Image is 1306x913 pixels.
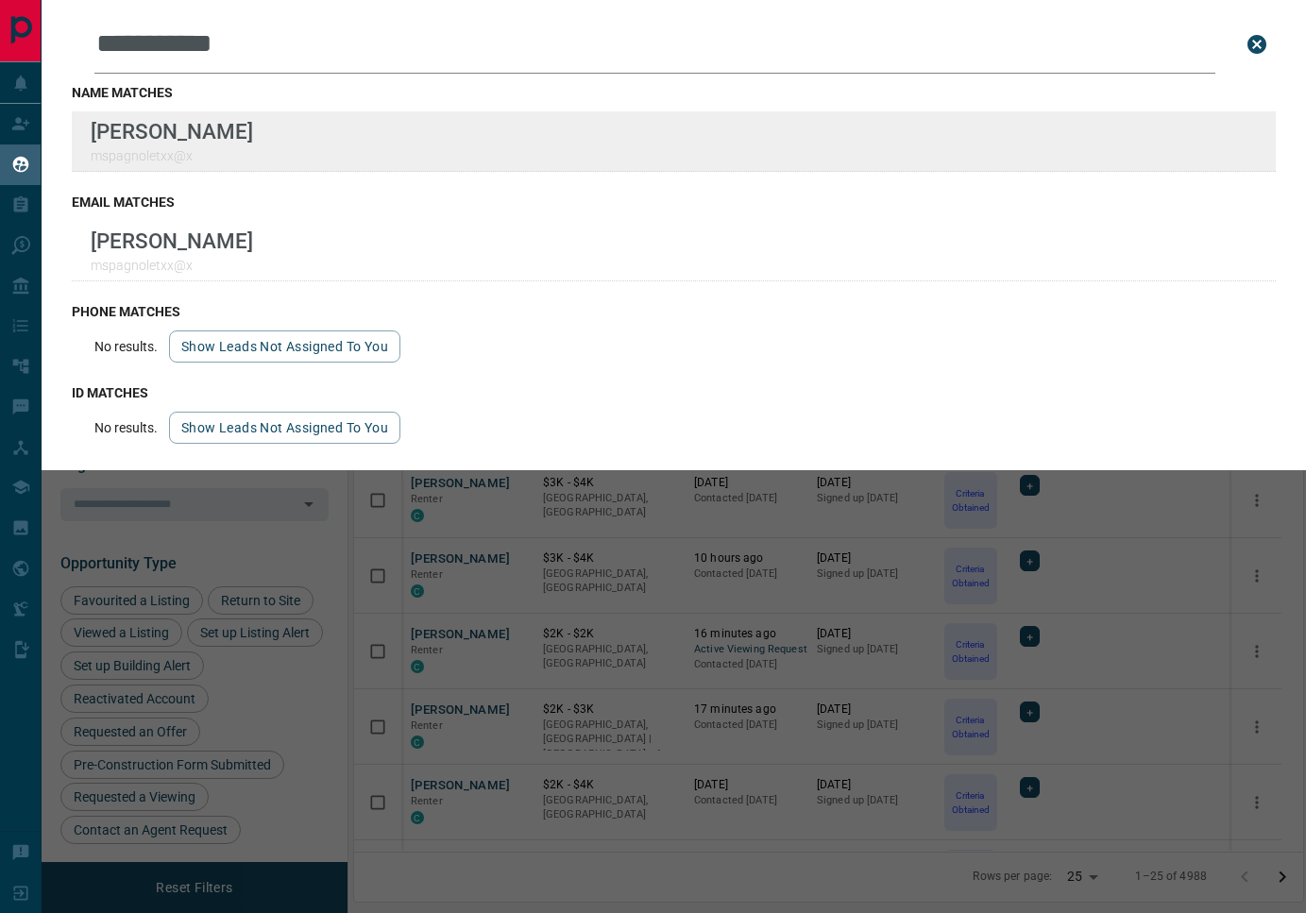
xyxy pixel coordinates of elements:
h3: name matches [72,85,1276,100]
button: show leads not assigned to you [169,412,400,444]
h3: id matches [72,385,1276,400]
button: close search bar [1238,25,1276,63]
button: show leads not assigned to you [169,330,400,363]
p: [PERSON_NAME] [91,119,253,144]
h3: phone matches [72,304,1276,319]
p: mspagnoletxx@x [91,148,253,163]
p: No results. [94,339,158,354]
p: mspagnoletxx@x [91,258,253,273]
p: No results. [94,420,158,435]
p: [PERSON_NAME] [91,228,253,253]
h3: email matches [72,194,1276,210]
